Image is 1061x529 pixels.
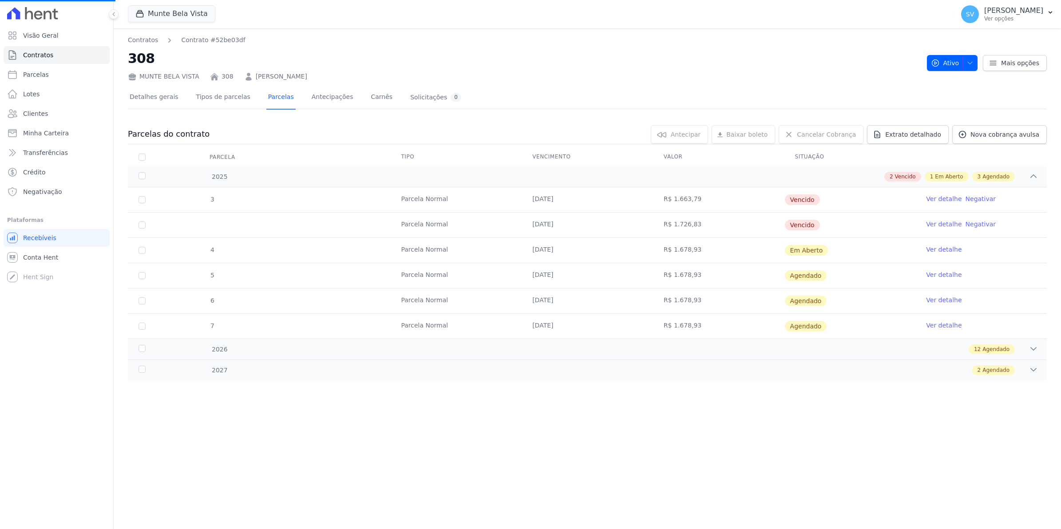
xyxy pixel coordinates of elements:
td: R$ 1.678,93 [653,263,784,288]
span: 5 [210,272,214,279]
a: Parcelas [266,86,296,110]
span: Agendado [785,270,827,281]
td: Parcela Normal [390,238,522,263]
a: Tipos de parcelas [194,86,252,110]
button: SV [PERSON_NAME] Ver opções [954,2,1061,27]
div: Solicitações [410,93,461,102]
a: Negativar [966,221,996,228]
td: Parcela Normal [390,213,522,237]
span: Contratos [23,51,53,59]
td: R$ 1.726,83 [653,213,784,237]
th: Situação [784,148,916,166]
span: Lotes [23,90,40,99]
span: Ativo [931,55,959,71]
span: Em Aberto [935,173,963,181]
td: Parcela Normal [390,263,522,288]
td: R$ 1.678,93 [653,314,784,339]
td: [DATE] [522,263,653,288]
span: Mais opções [1001,59,1039,67]
a: Solicitações0 [408,86,463,110]
span: Agendado [785,321,827,332]
input: default [139,323,146,330]
span: Minha Carteira [23,129,69,138]
span: 7 [210,322,214,329]
span: Crédito [23,168,46,177]
input: default [139,272,146,279]
a: Transferências [4,144,110,162]
a: Clientes [4,105,110,122]
td: [DATE] [522,187,653,212]
span: Agendado [982,345,1010,353]
span: Vencido [785,220,820,230]
span: 2 [978,366,981,374]
td: Parcela Normal [390,314,522,339]
a: Ver detalhe [926,245,962,254]
span: Vencido [895,173,916,181]
input: default [139,196,146,203]
span: 2026 [211,345,228,354]
div: Plataformas [7,215,106,225]
span: Extrato detalhado [885,130,941,139]
span: 3 [210,196,214,203]
a: 308 [222,72,234,81]
span: Recebíveis [23,233,56,242]
a: Minha Carteira [4,124,110,142]
a: Mais opções [983,55,1047,71]
a: Carnês [369,86,394,110]
span: Transferências [23,148,68,157]
a: Ver detalhe [926,321,962,330]
span: Agendado [982,366,1010,374]
a: Nova cobrança avulsa [952,125,1047,144]
td: Parcela Normal [390,187,522,212]
span: Visão Geral [23,31,59,40]
a: Contrato #52be03df [181,36,245,45]
a: Visão Geral [4,27,110,44]
p: [PERSON_NAME] [984,6,1043,15]
a: Ver detalhe [926,296,962,304]
input: default [139,247,146,254]
div: Parcela [199,148,246,166]
button: Ativo [927,55,978,71]
span: SV [966,11,974,17]
a: Conta Hent [4,249,110,266]
p: Ver opções [984,15,1043,22]
a: Lotes [4,85,110,103]
span: Vencido [785,194,820,205]
input: default [139,221,146,229]
a: Ver detalhe [926,220,962,229]
span: 6 [210,297,214,304]
th: Valor [653,148,784,166]
span: 2 [890,173,893,181]
a: Ver detalhe [926,194,962,203]
a: Crédito [4,163,110,181]
span: Parcelas [23,70,49,79]
input: default [139,297,146,304]
a: Negativar [966,195,996,202]
td: R$ 1.678,93 [653,288,784,313]
td: R$ 1.678,93 [653,238,784,263]
a: Ver detalhe [926,270,962,279]
a: Extrato detalhado [867,125,949,144]
div: 0 [451,93,461,102]
span: Clientes [23,109,48,118]
th: Tipo [390,148,522,166]
a: Antecipações [310,86,355,110]
span: Conta Hent [23,253,58,262]
td: [DATE] [522,213,653,237]
a: Negativação [4,183,110,201]
span: 2025 [211,172,228,182]
h3: Parcelas do contrato [128,129,210,139]
div: MUNTE BELA VISTA [128,72,199,81]
a: Detalhes gerais [128,86,180,110]
span: Negativação [23,187,62,196]
td: [DATE] [522,314,653,339]
span: Nova cobrança avulsa [970,130,1039,139]
td: [DATE] [522,288,653,313]
span: 4 [210,246,214,253]
span: 12 [974,345,981,353]
a: [PERSON_NAME] [256,72,307,81]
span: Agendado [982,173,1010,181]
span: Agendado [785,296,827,306]
a: Recebíveis [4,229,110,247]
td: R$ 1.663,79 [653,187,784,212]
